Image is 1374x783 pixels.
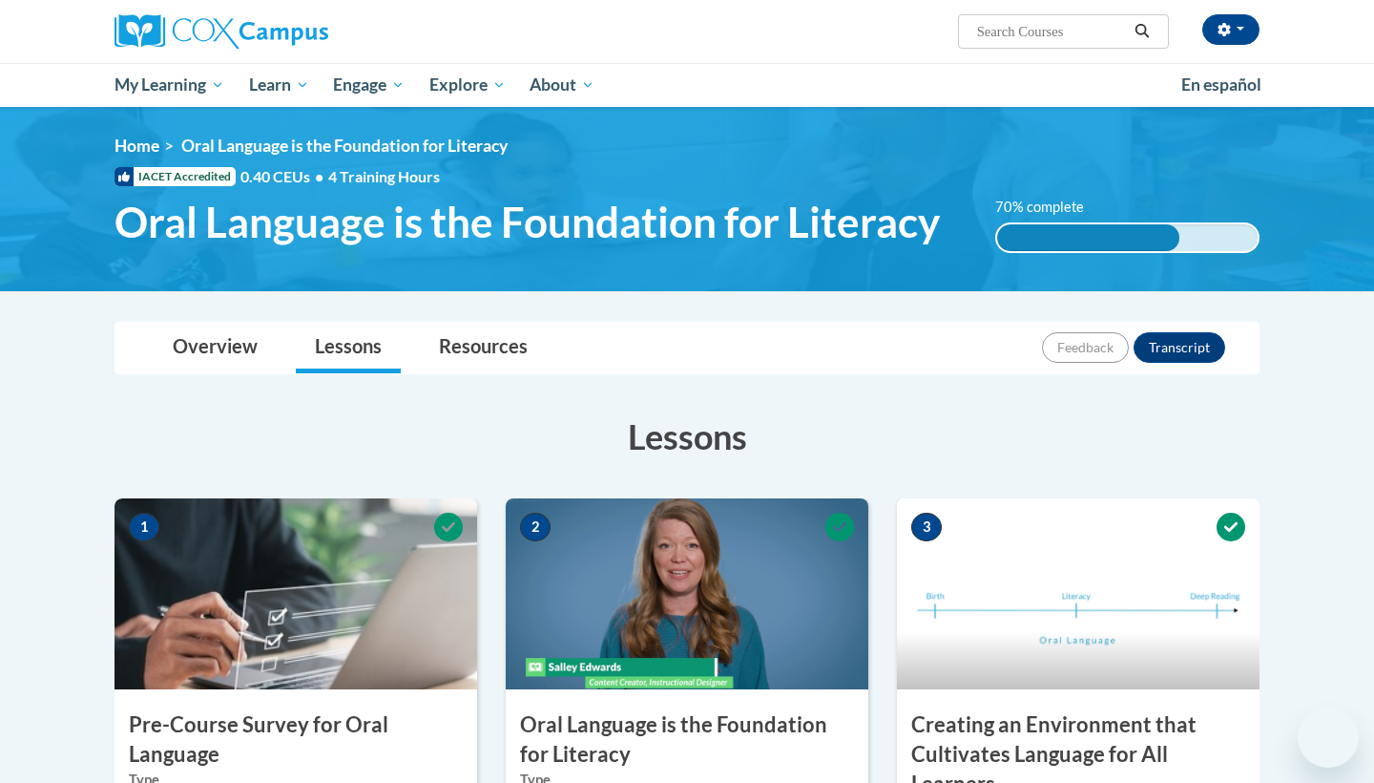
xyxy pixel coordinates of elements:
span: 0.40 CEUs [240,166,328,187]
img: Cox Campus [114,14,328,49]
img: Course Image [506,498,868,689]
input: Search Courses [975,20,1128,43]
button: Feedback [1042,332,1129,363]
span: 1 [129,513,159,541]
span: En español [1181,74,1261,95]
span: 3 [911,513,942,541]
span: • [315,167,323,185]
a: My Learning [102,63,237,107]
h3: Oral Language is the Foundation for Literacy [506,710,868,770]
label: 70% complete [995,197,1105,218]
a: Home [114,136,159,156]
span: Learn [249,74,309,96]
button: Search [1128,20,1156,43]
span: My Learning [114,74,224,96]
span: Oral Language is the Foundation for Literacy [114,197,940,247]
div: Main menu [86,63,1288,107]
span: Oral Language is the Foundation for Literacy [181,136,508,156]
a: Overview [154,323,277,373]
a: Learn [237,63,322,107]
button: Transcript [1134,332,1225,363]
button: Account Settings [1202,14,1259,45]
a: About [518,63,608,107]
h3: Pre-Course Survey for Oral Language [114,710,477,770]
iframe: Button to launch messaging window [1298,707,1359,768]
span: 2 [520,513,551,541]
h3: Lessons [114,413,1259,460]
a: Cox Campus [114,14,477,49]
span: 4 Training Hours [328,167,440,185]
a: Resources [420,323,547,373]
img: Course Image [114,498,477,689]
a: Lessons [296,323,401,373]
span: IACET Accredited [114,167,236,186]
span: Engage [333,74,405,96]
img: Course Image [897,498,1259,689]
div: 70% complete [997,224,1179,251]
a: En español [1169,65,1274,105]
a: Explore [417,63,518,107]
a: Engage [321,63,417,107]
span: Explore [429,74,506,96]
span: About [530,74,594,96]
